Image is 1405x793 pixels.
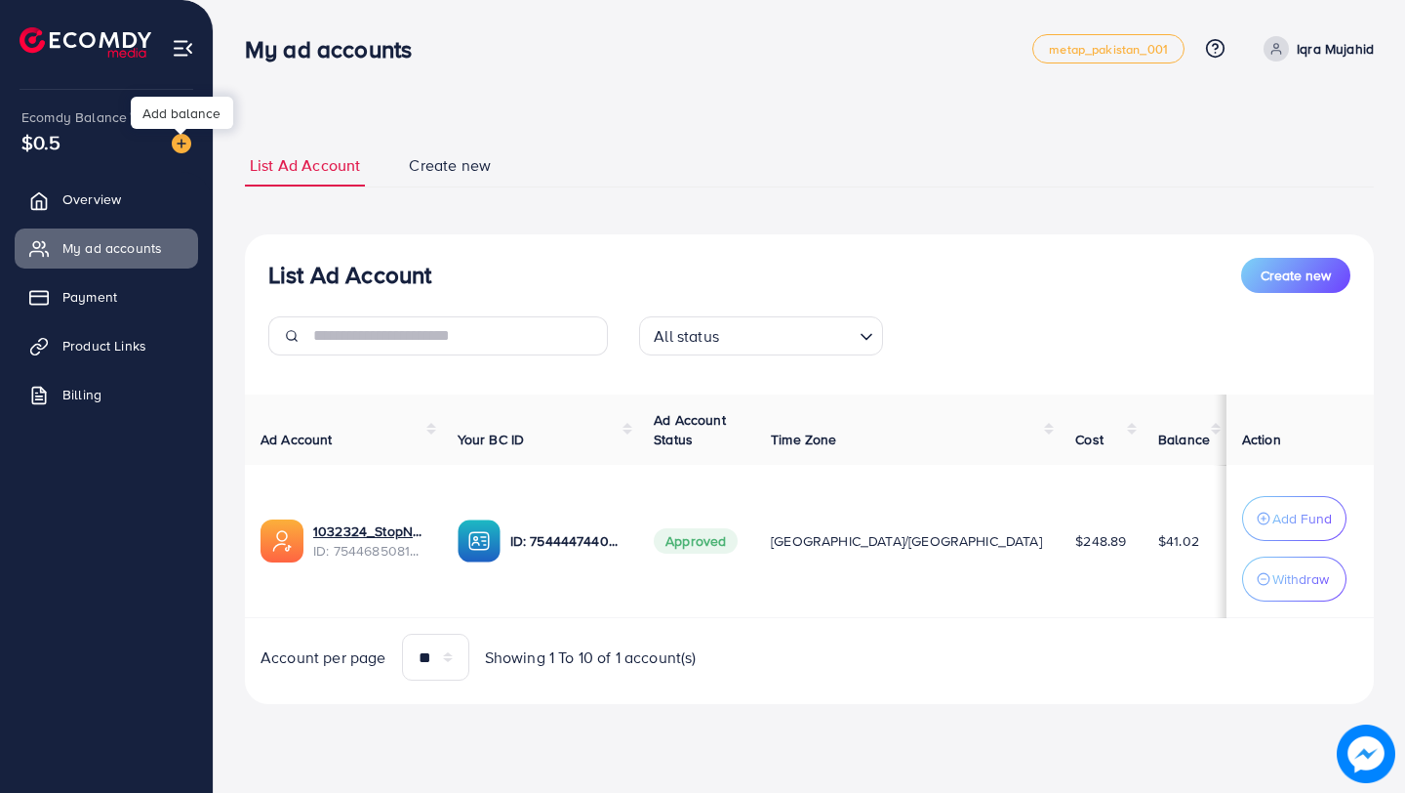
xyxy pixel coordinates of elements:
[771,430,836,449] span: Time Zone
[313,522,426,562] div: <span class='underline'>1032324_StopNShops_1756634091318</span></br>7544685081563119634
[639,316,883,355] div: Search for option
[654,528,738,554] span: Approved
[313,522,426,541] a: 1032324_StopNShops_1756634091318
[15,229,198,268] a: My ad accounts
[313,541,426,561] span: ID: 7544685081563119634
[1272,567,1329,591] p: Withdraw
[172,37,194,60] img: menu
[654,410,726,449] span: Ad Account Status
[1158,531,1199,551] span: $41.02
[510,529,623,553] p: ID: 7544447440947134482
[21,128,61,156] span: $0.5
[458,430,525,449] span: Your BC ID
[250,154,360,177] span: List Ad Account
[245,35,427,63] h3: My ad accounts
[261,647,386,669] span: Account per page
[62,336,146,355] span: Product Links
[650,322,723,351] span: All status
[15,326,198,365] a: Product Links
[15,180,198,219] a: Overview
[62,385,101,404] span: Billing
[1297,37,1374,61] p: Iqra Mujahid
[131,97,233,129] div: Add balance
[1241,258,1350,293] button: Create new
[15,375,198,414] a: Billing
[1242,557,1346,602] button: Withdraw
[1242,496,1346,541] button: Add Fund
[261,430,333,449] span: Ad Account
[1242,430,1281,449] span: Action
[725,318,852,351] input: Search for option
[1261,266,1331,285] span: Create new
[771,531,1042,551] span: [GEOGRAPHIC_DATA]/[GEOGRAPHIC_DATA]
[1049,43,1168,56] span: metap_pakistan_001
[62,238,162,258] span: My ad accounts
[172,134,191,153] img: image
[1075,430,1104,449] span: Cost
[261,520,303,563] img: ic-ads-acc.e4c84228.svg
[62,287,117,307] span: Payment
[1032,34,1184,63] a: metap_pakistan_001
[268,261,431,289] h3: List Ad Account
[1341,729,1391,779] img: image
[409,154,491,177] span: Create new
[62,189,121,209] span: Overview
[1256,36,1374,62] a: Iqra Mujahid
[1075,531,1126,551] span: $248.89
[20,27,151,58] img: logo
[21,107,127,127] span: Ecomdy Balance
[1272,507,1332,530] p: Add Fund
[458,520,501,563] img: ic-ba-acc.ded83a64.svg
[15,277,198,316] a: Payment
[485,647,697,669] span: Showing 1 To 10 of 1 account(s)
[1158,430,1210,449] span: Balance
